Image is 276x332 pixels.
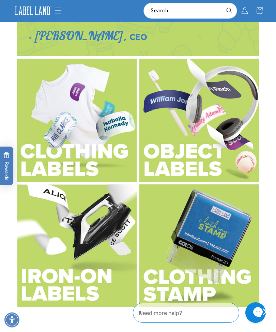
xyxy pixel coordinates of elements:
span: Rewards [3,152,10,181]
a: Label Land [10,2,55,19]
iframe: Gorgias Floating Chat [133,300,269,325]
img: Clothing stamp options [139,185,259,308]
img: Clothing label options [17,59,137,182]
img: Label Land [13,5,52,17]
img: Iron on label options [17,185,137,308]
strong: [PERSON_NAME] [34,28,122,43]
summary: Menu [50,3,65,18]
button: Search [222,3,237,18]
strong: , CEO [124,31,147,43]
div: Accessibility Menu [4,313,19,328]
img: Objects label options [139,59,259,182]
